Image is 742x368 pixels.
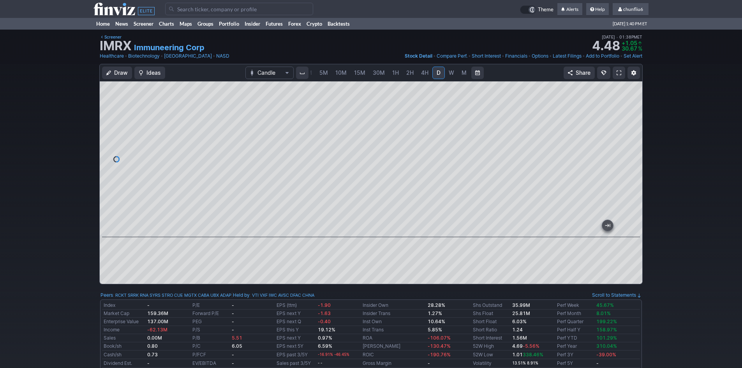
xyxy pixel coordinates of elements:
a: Alerts [557,3,582,16]
span: Ideas [146,69,161,77]
a: Help [586,3,609,16]
a: 4H [418,67,432,79]
a: STRO [162,291,173,299]
a: 1H [389,67,402,79]
a: Backtests [325,18,352,30]
a: RCKT [115,291,127,299]
td: EPS next 5Y [275,342,316,350]
a: Futures [263,18,286,30]
span: +1.05 [622,40,637,46]
a: Home [93,18,113,30]
a: Maps [177,18,195,30]
a: Immuneering Corp [134,42,204,53]
td: Inst Trans [361,326,426,334]
td: Volatility [471,359,511,368]
span: Candle [257,69,282,77]
b: 0.00M [147,335,162,341]
a: Options [532,52,548,60]
td: Shs Float [471,310,511,318]
span: 101.29% [596,335,617,341]
td: Gross Margin [361,359,426,368]
a: Financials [505,52,527,60]
b: - [596,360,599,366]
td: Perf Year [555,342,595,350]
span: • [620,52,623,60]
span: -62.13M [147,327,167,333]
b: 159.36M [147,310,168,316]
span: M [462,69,467,76]
span: • [549,52,552,60]
span: • [528,52,531,60]
span: • [616,35,618,39]
span: Compare Perf. [437,53,467,59]
span: Stock Detail [405,53,432,59]
span: • [125,52,127,60]
td: EPS (ttm) [275,301,316,310]
span: 5.51 [232,335,242,341]
b: 1.56M [512,335,527,341]
a: CHNA [302,291,314,299]
td: 52W Low [471,350,511,359]
button: Chart Settings [627,67,640,79]
a: Stock Detail [405,52,432,60]
a: RNA [140,291,148,299]
span: • [160,52,163,60]
span: 5M [319,69,328,76]
a: AVSC [278,291,289,299]
a: Short Ratio [473,327,497,333]
span: • [502,52,504,60]
a: Scroll to Statements [592,292,642,298]
span: [DATE] 1:40 PM ET [613,18,647,30]
span: 1H [392,69,399,76]
span: 8.01% [596,310,611,316]
td: Income [102,326,146,334]
td: Perf Month [555,310,595,318]
b: 0.73 [147,352,158,357]
a: SYRS [150,291,160,299]
b: 5.85% [428,327,442,333]
span: 10M [335,69,347,76]
span: 199.22% [596,319,617,324]
td: Cash/sh [102,350,146,359]
a: Compare Perf. [437,52,467,60]
span: -1.90 [318,302,331,308]
span: -39.00% [596,352,616,357]
td: Perf 3Y [555,350,595,359]
b: - [232,319,234,324]
span: 310.04% [596,343,617,349]
a: M [458,67,471,79]
td: P/E [191,301,230,310]
span: % [638,45,642,52]
b: - [232,327,234,333]
a: IWC [269,291,277,299]
span: Latest Filings [553,53,582,59]
a: Crypto [304,18,325,30]
td: P/FCF [191,350,230,359]
div: : [100,291,231,299]
td: ROIC [361,350,426,359]
button: Explore new features [597,67,610,79]
td: Inst Own [361,318,426,326]
b: - [232,352,234,357]
a: VXF [260,291,268,299]
a: Held by [233,292,250,298]
span: 45.67% [596,302,614,308]
b: 4.69 [512,343,539,349]
a: NASD [216,52,229,60]
a: chunfliu6 [613,3,649,16]
div: | : [231,291,314,299]
td: EPS next Y [275,310,316,318]
span: -5.56% [523,343,539,349]
span: • [468,52,471,60]
a: Fullscreen [613,67,625,79]
span: 338.46% [523,352,543,357]
a: VTI [252,291,259,299]
a: SRRK [128,291,139,299]
td: Enterprise Value [102,318,146,326]
td: Sales past 3/5Y [275,359,316,368]
b: 1.24 [512,327,523,333]
td: Insider Own [361,301,426,310]
span: -16.91% [318,352,333,357]
b: - [147,302,150,308]
b: 1.01 [512,352,543,357]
